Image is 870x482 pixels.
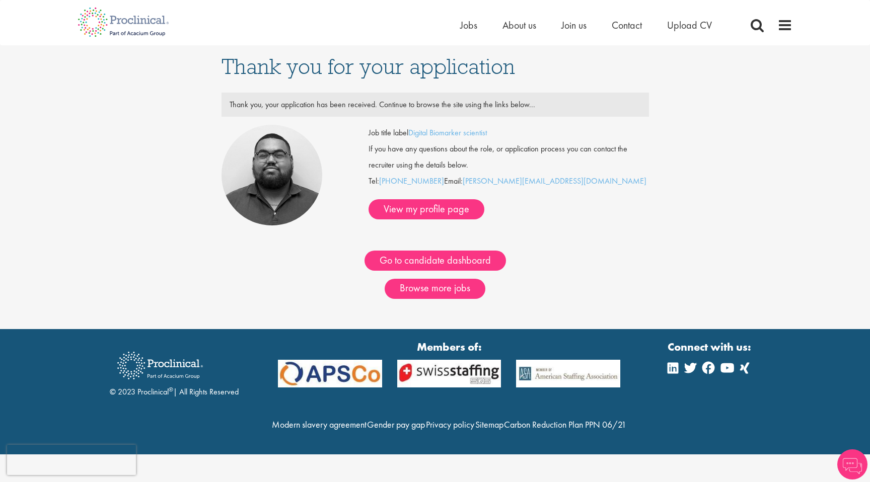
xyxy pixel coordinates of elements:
[426,419,474,430] a: Privacy policy
[460,19,477,32] a: Jobs
[361,141,656,173] div: If you have any questions about the role, or application process you can contact the recruiter us...
[169,385,173,393] sup: ®
[110,344,239,398] div: © 2023 Proclinical | All Rights Reserved
[272,419,367,430] a: Modern slavery agreement
[222,97,648,113] div: Thank you, your application has been received. Continue to browse the site using the links below...
[561,19,587,32] a: Join us
[612,19,642,32] a: Contact
[668,339,753,355] strong: Connect with us:
[509,360,628,387] img: APSCo
[270,360,390,387] img: APSCo
[475,419,503,430] a: Sitemap
[385,279,485,299] a: Browse more jobs
[222,125,322,225] img: Ashley Bennett
[504,419,626,430] a: Carbon Reduction Plan PPN 06/21
[463,176,646,186] a: [PERSON_NAME][EMAIL_ADDRESS][DOMAIN_NAME]
[408,127,487,138] a: Digital Biomarker scientist
[365,251,506,271] a: Go to candidate dashboard
[502,19,536,32] a: About us
[367,419,425,430] a: Gender pay gap
[379,176,444,186] a: [PHONE_NUMBER]
[390,360,509,387] img: APSCo
[369,125,648,219] div: Tel: Email:
[222,53,515,80] span: Thank you for your application
[7,445,136,475] iframe: reCAPTCHA
[110,345,210,386] img: Proclinical Recruitment
[837,449,867,479] img: Chatbot
[667,19,712,32] a: Upload CV
[278,339,620,355] strong: Members of:
[361,125,656,141] div: Job title label
[369,199,484,219] a: View my profile page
